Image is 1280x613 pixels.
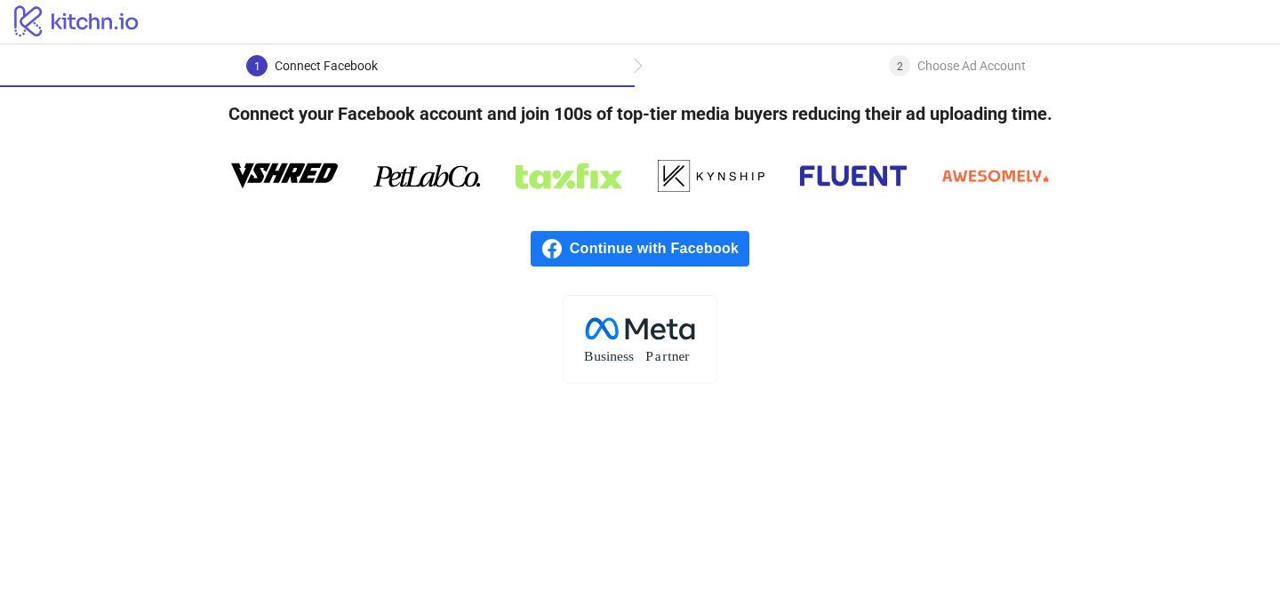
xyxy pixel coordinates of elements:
[655,348,661,363] tspan: a
[594,348,634,363] tspan: usiness
[254,60,260,73] span: 1
[917,55,1026,76] div: Choose Ad Account
[897,60,903,73] span: 2
[668,348,690,363] tspan: tner
[570,231,749,267] span: Continue with Facebook
[200,87,1081,140] h4: Connect your Facebook account and join 100s of top-tier media buyers reducing their ad uploading ...
[275,55,378,76] div: Connect Facebook
[645,348,653,363] tspan: P
[531,231,749,267] a: Continue with Facebook
[584,348,593,363] tspan: B
[662,348,668,363] tspan: r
